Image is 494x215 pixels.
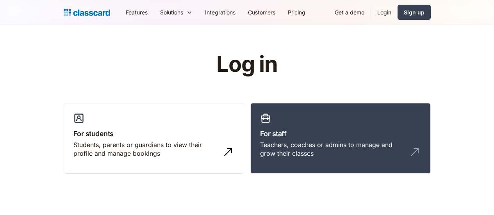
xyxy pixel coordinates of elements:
[282,4,312,21] a: Pricing
[73,128,234,139] h3: For students
[250,103,431,174] a: For staffTeachers, coaches or admins to manage and grow their classes
[64,7,110,18] a: Logo
[398,5,431,20] a: Sign up
[260,128,421,139] h3: For staff
[119,4,154,21] a: Features
[260,140,405,158] div: Teachers, coaches or admins to manage and grow their classes
[199,4,242,21] a: Integrations
[404,8,424,16] div: Sign up
[123,52,371,76] h1: Log in
[154,4,199,21] div: Solutions
[73,140,219,158] div: Students, parents or guardians to view their profile and manage bookings
[242,4,282,21] a: Customers
[328,4,371,21] a: Get a demo
[371,4,398,21] a: Login
[64,103,244,174] a: For studentsStudents, parents or guardians to view their profile and manage bookings
[160,8,183,16] div: Solutions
